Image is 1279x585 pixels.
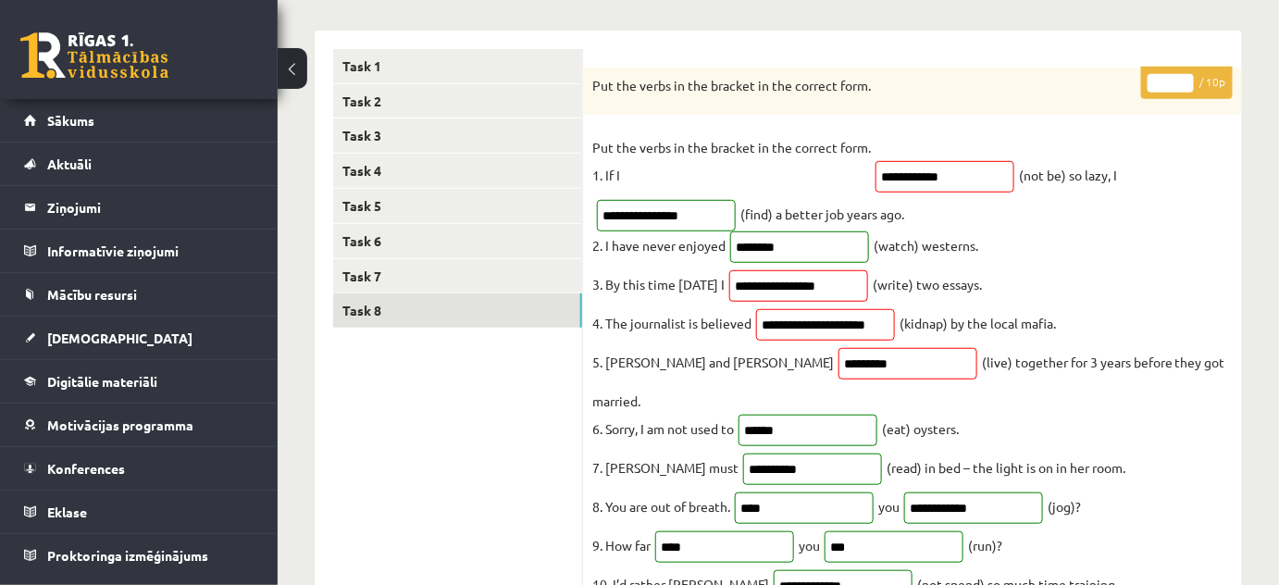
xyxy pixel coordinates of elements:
[24,491,255,533] a: Eklase
[592,531,651,559] p: 9. How far
[47,504,87,520] span: Eklase
[47,112,94,129] span: Sākums
[47,547,208,564] span: Proktoringa izmēģinājums
[24,273,255,316] a: Mācību resursi
[24,447,255,490] a: Konferences
[592,415,734,442] p: 6. Sorry, I am not used to
[24,143,255,185] a: Aktuāli
[592,309,751,337] p: 4. The journalist is believed
[47,186,255,229] legend: Ziņojumi
[592,270,725,298] p: 3. By this time [DATE] I
[333,293,582,328] a: Task 8
[333,118,582,153] a: Task 3
[19,19,618,38] body: Editor, wiswyg-editor-47024928915080-1757909013-117
[24,99,255,142] a: Sākums
[24,230,255,272] a: Informatīvie ziņojumi
[333,154,582,188] a: Task 4
[24,404,255,446] a: Motivācijas programma
[47,373,157,390] span: Digitālie materiāli
[47,330,192,346] span: [DEMOGRAPHIC_DATA]
[592,231,726,259] p: 2. I have never enjoyed
[592,348,834,376] p: 5. [PERSON_NAME] and [PERSON_NAME]
[24,534,255,577] a: Proktoringa izmēģinājums
[333,189,582,223] a: Task 5
[333,84,582,118] a: Task 2
[24,360,255,403] a: Digitālie materiāli
[592,454,739,481] p: 7. [PERSON_NAME] must
[1141,67,1233,99] p: / 10p
[20,32,168,79] a: Rīgas 1. Tālmācības vidusskola
[24,186,255,229] a: Ziņojumi
[47,230,255,272] legend: Informatīvie ziņojumi
[333,224,582,258] a: Task 6
[592,492,730,520] p: 8. You are out of breath.
[592,77,1140,95] p: Put the verbs in the bracket in the correct form.
[47,417,193,433] span: Motivācijas programma
[47,460,125,477] span: Konferences
[333,49,582,83] a: Task 1
[592,133,871,189] p: Put the verbs in the bracket in the correct form. 1. If I
[47,156,92,172] span: Aktuāli
[333,259,582,293] a: Task 7
[47,286,137,303] span: Mācību resursi
[24,317,255,359] a: [DEMOGRAPHIC_DATA]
